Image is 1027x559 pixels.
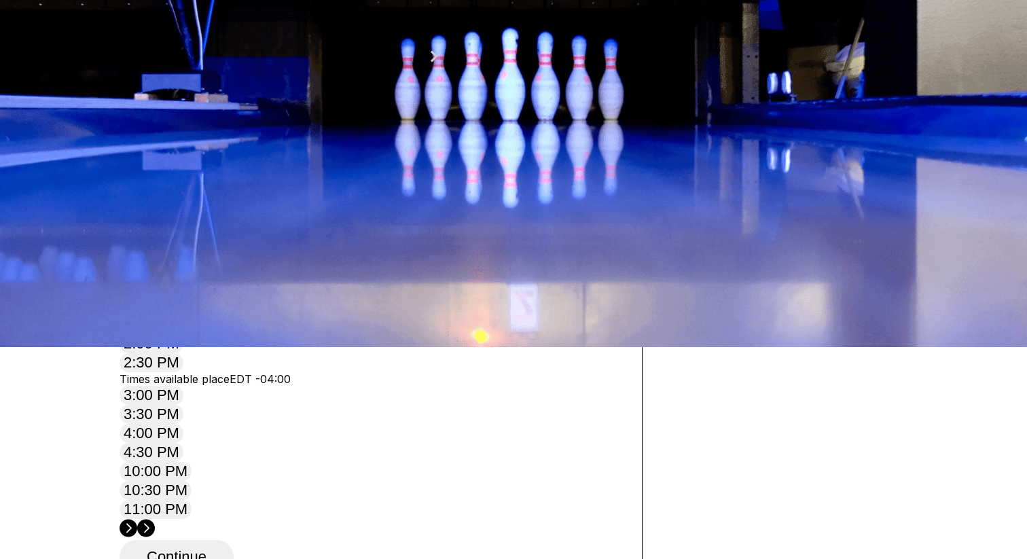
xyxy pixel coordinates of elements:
span: EDT -04:00 [230,372,291,386]
button: 3:00 PM [120,386,183,405]
button: 2:30 PM [120,353,183,372]
button: Next Month [423,46,445,67]
span: Times available place [120,372,230,386]
button: 4:30 PM [120,443,183,462]
button: 10:00 PM [120,462,192,481]
button: 10:30 PM [120,481,192,500]
button: 4:00 PM [120,424,183,443]
button: 3:30 PM [120,405,183,424]
button: 11:00 PM [120,500,192,519]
